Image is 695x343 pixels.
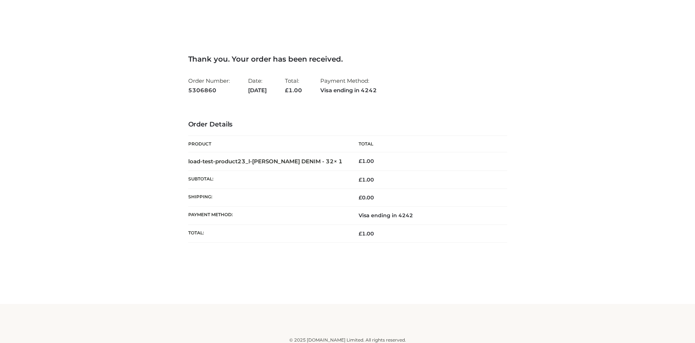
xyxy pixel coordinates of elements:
span: £ [285,87,289,94]
span: 1.00 [359,176,374,183]
span: £ [359,176,362,183]
span: 1.00 [285,87,302,94]
li: Payment Method: [320,74,377,97]
bdi: 0.00 [359,194,374,201]
th: Shipping: [188,189,348,207]
th: Payment method: [188,207,348,225]
span: £ [359,158,362,164]
li: Date: [248,74,267,97]
li: Order Number: [188,74,230,97]
span: £ [359,230,362,237]
span: 1.00 [359,230,374,237]
span: £ [359,194,362,201]
bdi: 1.00 [359,158,374,164]
strong: 5306860 [188,86,230,95]
strong: [DATE] [248,86,267,95]
strong: × 1 [334,158,343,165]
strong: load-test-product23_l-[PERSON_NAME] DENIM - 32 [188,158,343,165]
li: Total: [285,74,302,97]
th: Total [348,136,507,152]
strong: Visa ending in 4242 [320,86,377,95]
h3: Order Details [188,121,507,129]
th: Subtotal: [188,171,348,188]
th: Product [188,136,348,152]
th: Total: [188,225,348,242]
h3: Thank you. Your order has been received. [188,55,507,63]
td: Visa ending in 4242 [348,207,507,225]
